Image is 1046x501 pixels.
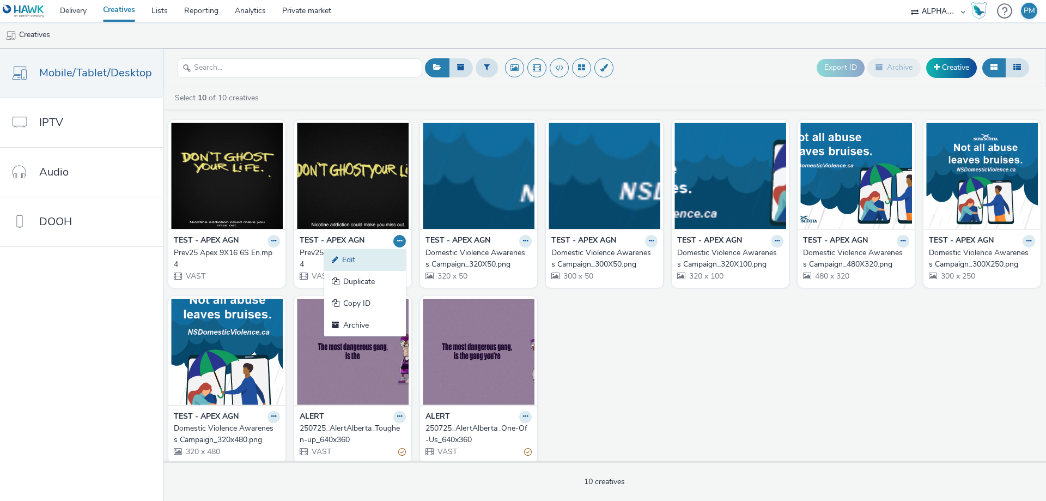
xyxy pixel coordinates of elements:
[171,123,283,229] img: Prev25 Apex 9X16 6S En.mp4 visual
[584,476,625,487] span: 10 creatives
[174,423,280,445] a: Domestic Violence Awareness Campaign_320x480.png
[817,59,865,76] button: Export ID
[926,58,977,77] a: Creative
[198,93,206,103] strong: 10
[425,235,490,248] strong: TEST - APEX AGN
[929,248,1031,270] div: Domestic Violence Awareness Campaign_300X250.png
[5,30,16,41] img: mobile
[1005,58,1029,77] button: Table
[929,248,1035,270] a: Domestic Violence Awareness Campaign_300X250.png
[814,271,849,281] span: 480 x 320
[436,446,457,457] span: VAST
[971,2,992,20] a: Hawk Academy
[562,271,593,281] span: 300 x 50
[803,248,909,270] a: Domestic Violence Awareness Campaign_480X320.png
[971,2,987,20] img: Hawk Academy
[174,93,263,103] a: Select of 10 creatives
[174,411,239,424] strong: TEST - APEX AGN
[425,248,532,270] a: Domestic Violence Awareness Campaign_320X50.png
[311,271,331,281] span: VAST
[39,164,69,180] span: Audio
[324,315,406,336] a: Archive
[300,411,324,424] strong: ALERT
[800,123,912,229] img: Domestic Violence Awareness Campaign_480X320.png visual
[174,423,276,445] div: Domestic Violence Awareness Campaign_320x480.png
[803,248,905,270] div: Domestic Violence Awareness Campaign_480X320.png
[803,235,868,248] strong: TEST - APEX AGN
[867,58,921,77] button: Archive
[177,58,422,77] input: Search...
[39,65,152,81] span: Mobile/Tablet/Desktop
[982,58,1006,77] button: Grid
[300,248,406,270] a: Prev25 Apex 16X9 6S En.mp4
[185,446,220,457] span: 320 x 480
[174,235,239,248] strong: TEST - APEX AGN
[39,114,63,130] span: IPTV
[39,214,72,230] span: DOOH
[398,446,406,458] div: Partially valid
[677,248,779,270] div: Domestic Violence Awareness Campaign_320X100.png
[3,4,45,18] img: undefined Logo
[524,446,532,458] div: Partially valid
[549,123,660,229] img: Domestic Violence Awareness Campaign_300X50.png visual
[311,446,331,457] span: VAST
[300,423,406,445] a: 250725_AlertAlberta_Toughen-up_640x360
[297,123,409,229] img: Prev25 Apex 16X9 6S En.mp4 visual
[324,293,406,315] a: Copy ID
[297,299,409,405] img: 250725_AlertAlberta_Toughen-up_640x360 visual
[185,271,205,281] span: VAST
[677,248,783,270] a: Domestic Violence Awareness Campaign_320X100.png
[425,423,527,445] div: 250725_AlertAlberta_One-Of-Us_640x360
[174,248,280,270] a: Prev25 Apex 9X16 6S En.mp4
[926,123,1038,229] img: Domestic Violence Awareness Campaign_300X250.png visual
[174,248,276,270] div: Prev25 Apex 9X16 6S En.mp4
[324,271,406,293] a: Duplicate
[436,271,467,281] span: 320 x 50
[425,423,532,445] a: 250725_AlertAlberta_One-Of-Us_640x360
[551,248,658,270] a: Domestic Violence Awareness Campaign_300X50.png
[423,299,534,405] img: 250725_AlertAlberta_One-Of-Us_640x360 visual
[300,423,402,445] div: 250725_AlertAlberta_Toughen-up_640x360
[324,249,406,271] a: Edit
[425,411,450,424] strong: ALERT
[1024,3,1035,19] div: PM
[929,235,994,248] strong: TEST - APEX AGN
[674,123,786,229] img: Domestic Violence Awareness Campaign_320X100.png visual
[940,271,975,281] span: 300 x 250
[425,248,527,270] div: Domestic Violence Awareness Campaign_320X50.png
[551,248,653,270] div: Domestic Violence Awareness Campaign_300X50.png
[677,235,742,248] strong: TEST - APEX AGN
[423,123,534,229] img: Domestic Violence Awareness Campaign_320X50.png visual
[300,235,364,248] strong: TEST - APEX AGN
[300,248,402,270] div: Prev25 Apex 16X9 6S En.mp4
[171,299,283,405] img: Domestic Violence Awareness Campaign_320x480.png visual
[551,235,616,248] strong: TEST - APEX AGN
[688,271,723,281] span: 320 x 100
